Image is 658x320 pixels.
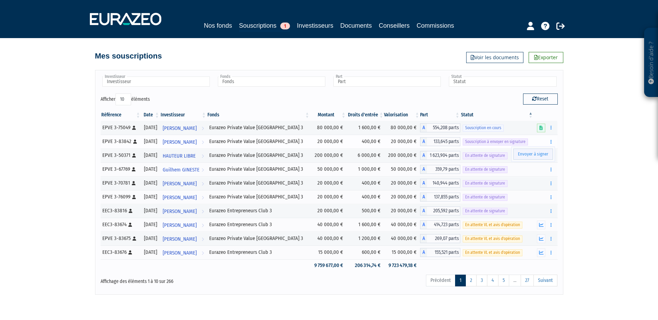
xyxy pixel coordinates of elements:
a: Exporter [529,52,563,63]
td: 400,00 € [347,190,384,204]
div: Eurazeo Entrepreneurs Club 3 [209,221,308,228]
span: En attente VL et avis d'opération [463,235,522,242]
span: [PERSON_NAME] [163,247,197,259]
a: 27 [521,275,534,286]
td: 400,00 € [347,176,384,190]
div: EPVE 3-70781 [102,179,139,187]
div: A - Eurazeo Private Value Europe 3 [420,165,460,174]
div: [DATE] [144,207,157,214]
span: A [420,234,427,243]
div: Eurazeo Private Value [GEOGRAPHIC_DATA] 3 [209,166,308,173]
i: Voir l'investisseur [202,150,204,162]
a: 4 [487,275,498,286]
a: [PERSON_NAME] [160,121,207,135]
td: 1 000,00 € [347,162,384,176]
div: [DATE] [144,138,157,145]
div: [DATE] [144,193,157,201]
td: 200 000,00 € [384,149,420,162]
span: [PERSON_NAME] [163,136,197,149]
div: A - Eurazeo Entrepreneurs Club 3 [420,220,460,229]
td: 80 000,00 € [310,121,347,135]
th: Référence : activer pour trier la colonne par ordre croissant [101,109,141,121]
th: Investisseur: activer pour trier la colonne par ordre croissant [160,109,207,121]
td: 15 000,00 € [310,246,347,259]
select: Afficheréléments [116,94,131,105]
i: [Français] Personne physique [132,126,136,130]
a: [PERSON_NAME] [160,232,207,246]
span: 359,79 parts [427,165,460,174]
div: [DATE] [144,221,157,228]
td: 20 000,00 € [384,204,420,218]
td: 15 000,00 € [384,246,420,259]
td: 20 000,00 € [384,176,420,190]
span: [PERSON_NAME] [163,205,197,218]
span: A [420,248,427,257]
div: EPVE 3-67769 [102,166,139,173]
label: Afficher éléments [101,94,150,105]
i: [Français] Personne physique [132,195,136,199]
a: 1 [455,275,466,286]
div: EPVE 3-75049 [102,124,139,131]
a: Guilhem GINESTE [160,162,207,176]
div: EPVE 3-76099 [102,193,139,201]
td: 80 000,00 € [384,121,420,135]
span: En attente VL et avis d'opération [463,249,522,256]
span: En attente de signature [463,208,507,214]
td: 40 000,00 € [384,232,420,246]
a: Souscriptions1 [239,21,290,32]
td: 400,00 € [347,135,384,149]
td: 50 000,00 € [310,162,347,176]
span: 554,208 parts [427,123,460,132]
div: A - Eurazeo Private Value Europe 3 [420,123,460,132]
a: 2 [465,275,477,286]
span: 205,592 parts [427,206,460,215]
span: En attente de signature [463,166,507,173]
div: [DATE] [144,249,157,256]
a: 3 [476,275,487,286]
td: 500,00 € [347,204,384,218]
div: [DATE] [144,166,157,173]
td: 9 723 479,18 € [384,259,420,272]
td: 50 000,00 € [384,162,420,176]
span: [PERSON_NAME] [163,122,197,135]
a: Documents [340,21,372,30]
td: 1 600,00 € [347,121,384,135]
span: A [420,165,427,174]
p: Besoin d'aide ? [647,32,655,94]
i: [Français] Personne physique [132,181,136,185]
a: [PERSON_NAME] [160,246,207,259]
span: 133,645 parts [427,137,460,146]
span: [PERSON_NAME] [163,233,197,246]
span: 414,723 parts [427,220,460,229]
a: [PERSON_NAME] [160,176,207,190]
span: A [420,137,427,146]
i: [Français] Personne physique [133,140,137,144]
span: 155,521 parts [427,248,460,257]
div: Eurazeo Private Value [GEOGRAPHIC_DATA] 3 [209,124,308,131]
span: En attente de signature [463,152,507,159]
a: 5 [498,275,509,286]
div: Eurazeo Private Value [GEOGRAPHIC_DATA] 3 [209,152,308,159]
a: Suivant [533,275,557,286]
div: EEC3-83674 [102,221,139,228]
div: Eurazeo Private Value [GEOGRAPHIC_DATA] 3 [209,235,308,242]
div: Affichage des éléments 1 à 10 sur 266 [101,274,285,285]
a: HAUTEUR LIBRE [160,149,207,162]
button: Reset [523,94,558,105]
span: [PERSON_NAME] [163,191,197,204]
td: 40 000,00 € [310,232,347,246]
td: 206 314,74 € [347,259,384,272]
i: [Français] Personne physique [129,209,133,213]
div: A - Eurazeo Private Value Europe 3 [420,151,460,160]
div: EPVE 3-83842 [102,138,139,145]
td: 40 000,00 € [384,218,420,232]
span: A [420,206,427,215]
span: 140,944 parts [427,179,460,188]
div: Eurazeo Private Value [GEOGRAPHIC_DATA] 3 [209,138,308,145]
div: A - Eurazeo Entrepreneurs Club 3 [420,206,460,215]
th: Fonds: activer pour trier la colonne par ordre croissant [207,109,310,121]
a: [PERSON_NAME] [160,218,207,232]
td: 6 000,00 € [347,149,384,162]
span: 137,855 parts [427,193,460,202]
span: Guilhem GINESTE [163,163,199,176]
